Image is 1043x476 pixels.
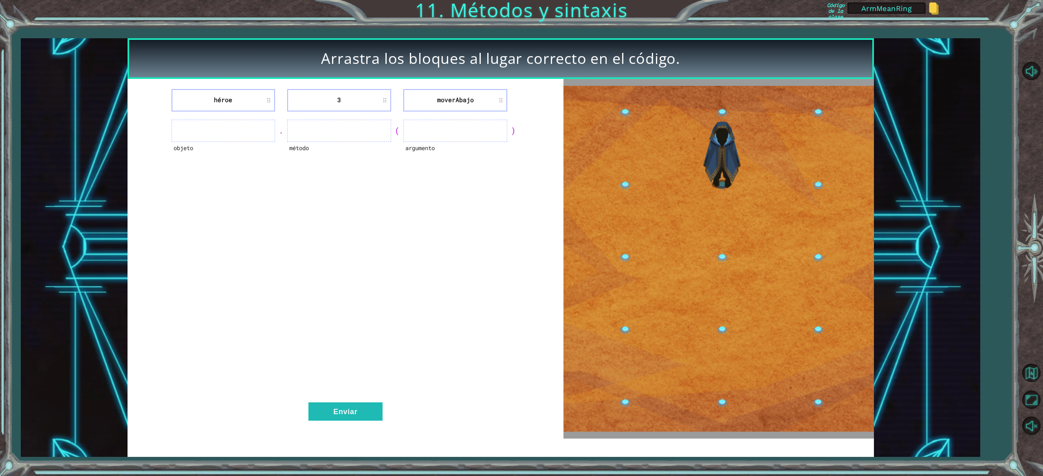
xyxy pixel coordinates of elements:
[403,142,507,164] div: argumento
[172,89,275,111] li: héroe
[287,89,391,111] li: 3
[563,86,874,432] img: Interactive Art
[172,142,275,164] div: objeto
[1019,59,1043,83] button: Desactivar modo de lector de pantalla
[1019,388,1043,411] button: Maximizar navegador
[287,142,391,164] div: método
[1019,361,1043,384] button: Volver al mapa
[827,2,844,14] label: Código de la clase
[391,125,403,136] div: (
[1019,360,1043,386] a: Volver al mapa
[1019,414,1043,437] button: Sonido encendido
[275,125,287,136] div: .
[308,402,383,421] button: Enviar
[507,125,519,136] div: )
[403,89,507,111] li: moverAbajo
[929,2,939,15] img: Copy class code
[321,48,680,69] span: Arrastra los bloques al lugar correcto en el código.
